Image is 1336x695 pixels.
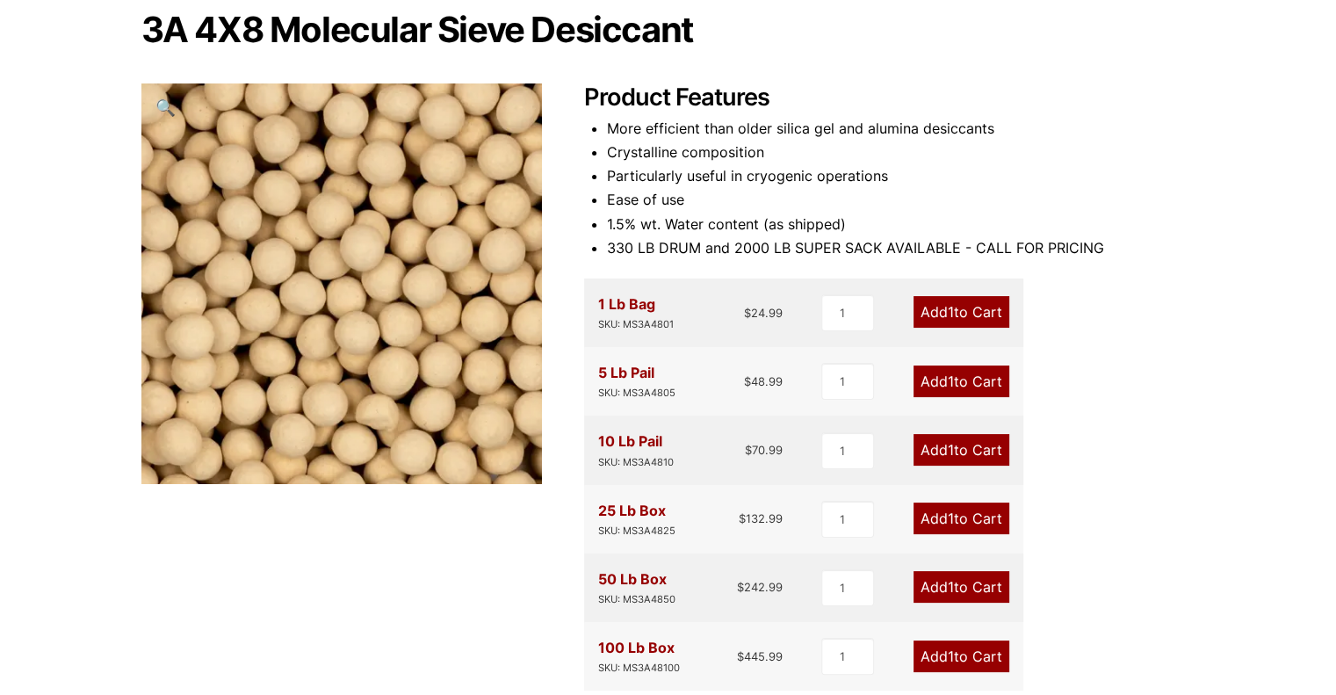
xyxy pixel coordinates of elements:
[745,443,783,457] bdi: 70.99
[948,578,954,596] span: 1
[598,591,675,608] div: SKU: MS3A4850
[598,636,680,677] div: 100 Lb Box
[914,571,1009,603] a: Add1to Cart
[141,11,1195,48] h1: 3A 4X8 Molecular Sieve Desiccant
[598,568,675,608] div: 50 Lb Box
[598,523,675,539] div: SKU: MS3A4825
[745,443,752,457] span: $
[598,316,674,333] div: SKU: MS3A4801
[584,83,1195,112] h2: Product Features
[737,649,783,663] bdi: 445.99
[598,430,674,470] div: 10 Lb Pail
[141,83,190,132] a: View full-screen image gallery
[607,117,1195,141] li: More efficient than older silica gel and alumina desiccants
[914,296,1009,328] a: Add1to Cart
[948,510,954,527] span: 1
[914,503,1009,534] a: Add1to Cart
[607,164,1195,188] li: Particularly useful in cryogenic operations
[737,580,744,594] span: $
[948,373,954,390] span: 1
[598,293,674,333] div: 1 Lb Bag
[948,648,954,665] span: 1
[914,434,1009,466] a: Add1to Cart
[744,306,783,320] bdi: 24.99
[744,306,751,320] span: $
[598,454,674,471] div: SKU: MS3A4810
[607,188,1195,212] li: Ease of use
[739,511,783,525] bdi: 132.99
[598,499,675,539] div: 25 Lb Box
[948,441,954,459] span: 1
[948,303,954,321] span: 1
[739,511,746,525] span: $
[598,660,680,677] div: SKU: MS3A48100
[607,141,1195,164] li: Crystalline composition
[607,236,1195,260] li: 330 LB DRUM and 2000 LB SUPER SACK AVAILABLE - CALL FOR PRICING
[744,374,751,388] span: $
[598,361,675,402] div: 5 Lb Pail
[607,213,1195,236] li: 1.5% wt. Water content (as shipped)
[744,374,783,388] bdi: 48.99
[155,98,176,117] span: 🔍
[737,649,744,663] span: $
[914,641,1009,672] a: Add1to Cart
[598,385,675,402] div: SKU: MS3A4805
[914,366,1009,397] a: Add1to Cart
[737,580,783,594] bdi: 242.99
